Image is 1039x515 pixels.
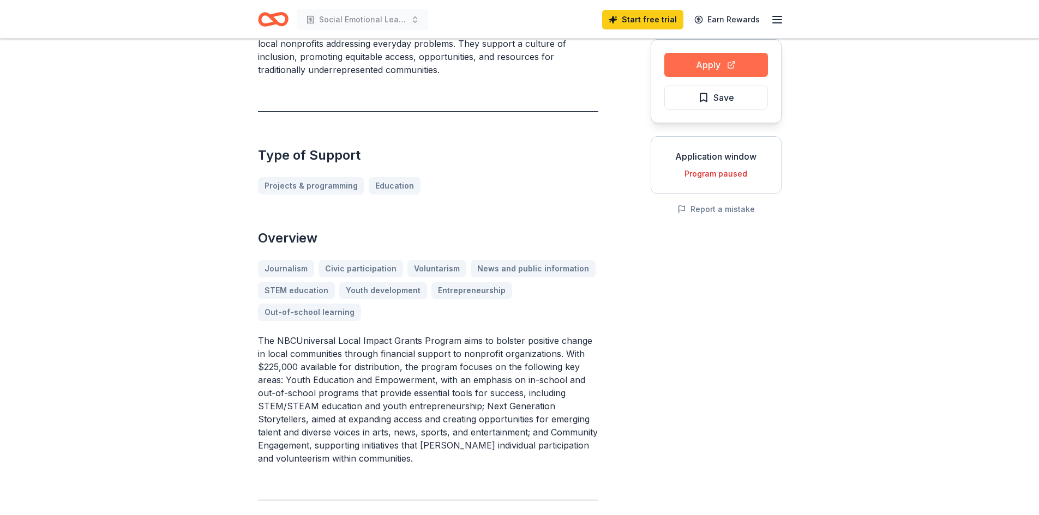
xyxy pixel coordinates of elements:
[319,13,406,26] span: Social Emotional Learning Program
[258,177,364,195] a: Projects & programming
[258,229,598,247] h2: Overview
[258,11,598,76] p: The mission of the Comcast NBCUniversal Foundation in partnership with NBC and Telemundo stations...
[258,7,289,32] a: Home
[688,10,766,29] a: Earn Rewards
[297,9,428,31] button: Social Emotional Learning Program
[660,150,772,163] div: Application window
[677,203,755,216] button: Report a mistake
[664,86,768,110] button: Save
[602,10,683,29] a: Start free trial
[258,147,598,164] h2: Type of Support
[258,334,598,465] p: The NBCUniversal Local Impact Grants Program aims to bolster positive change in local communities...
[713,90,734,105] span: Save
[660,167,772,180] div: Program paused
[664,53,768,77] button: Apply
[369,177,421,195] a: Education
